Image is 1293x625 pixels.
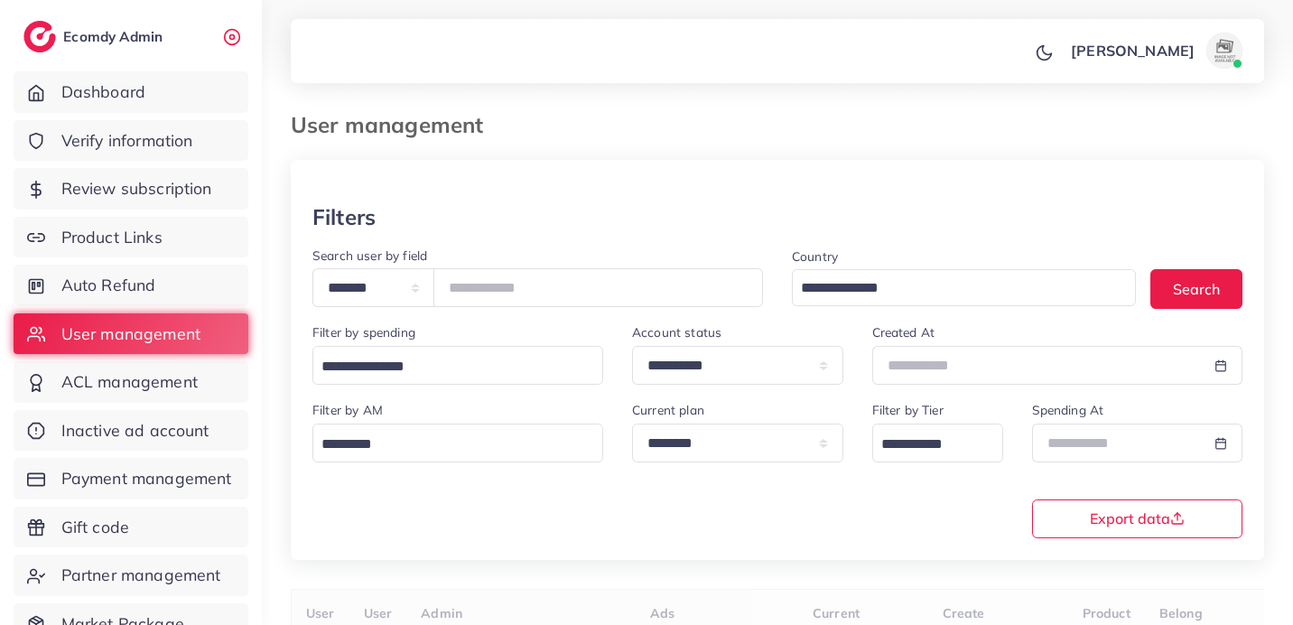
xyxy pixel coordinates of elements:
[291,112,498,138] h3: User management
[14,71,248,113] a: Dashboard
[14,168,248,210] a: Review subscription
[315,353,580,381] input: Search for option
[792,269,1136,306] div: Search for option
[14,313,248,355] a: User management
[1150,269,1242,308] button: Search
[14,555,248,596] a: Partner management
[14,410,248,452] a: Inactive ad account
[61,370,198,394] span: ACL management
[312,323,415,341] label: Filter by spending
[14,361,248,403] a: ACL management
[872,424,1003,462] div: Search for option
[61,274,156,297] span: Auto Refund
[14,507,248,548] a: Gift code
[61,419,209,443] span: Inactive ad account
[61,80,145,104] span: Dashboard
[312,204,376,230] h3: Filters
[23,21,167,52] a: logoEcomdy Admin
[61,226,163,249] span: Product Links
[312,424,603,462] div: Search for option
[875,431,980,459] input: Search for option
[14,217,248,258] a: Product Links
[63,28,167,45] h2: Ecomdy Admin
[23,21,56,52] img: logo
[795,275,1112,303] input: Search for option
[61,322,200,346] span: User management
[792,247,838,266] label: Country
[872,323,935,341] label: Created At
[632,323,721,341] label: Account status
[872,401,944,419] label: Filter by Tier
[1071,40,1195,61] p: [PERSON_NAME]
[61,177,212,201] span: Review subscription
[312,346,603,385] div: Search for option
[61,129,193,153] span: Verify information
[312,247,427,265] label: Search user by field
[1032,401,1104,419] label: Spending At
[14,265,248,306] a: Auto Refund
[1061,33,1250,69] a: [PERSON_NAME]avatar
[61,467,232,490] span: Payment management
[61,564,221,587] span: Partner management
[1090,511,1185,526] span: Export data
[1032,499,1243,538] button: Export data
[315,431,580,459] input: Search for option
[632,401,704,419] label: Current plan
[14,120,248,162] a: Verify information
[312,401,383,419] label: Filter by AM
[1206,33,1242,69] img: avatar
[14,458,248,499] a: Payment management
[61,516,129,539] span: Gift code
